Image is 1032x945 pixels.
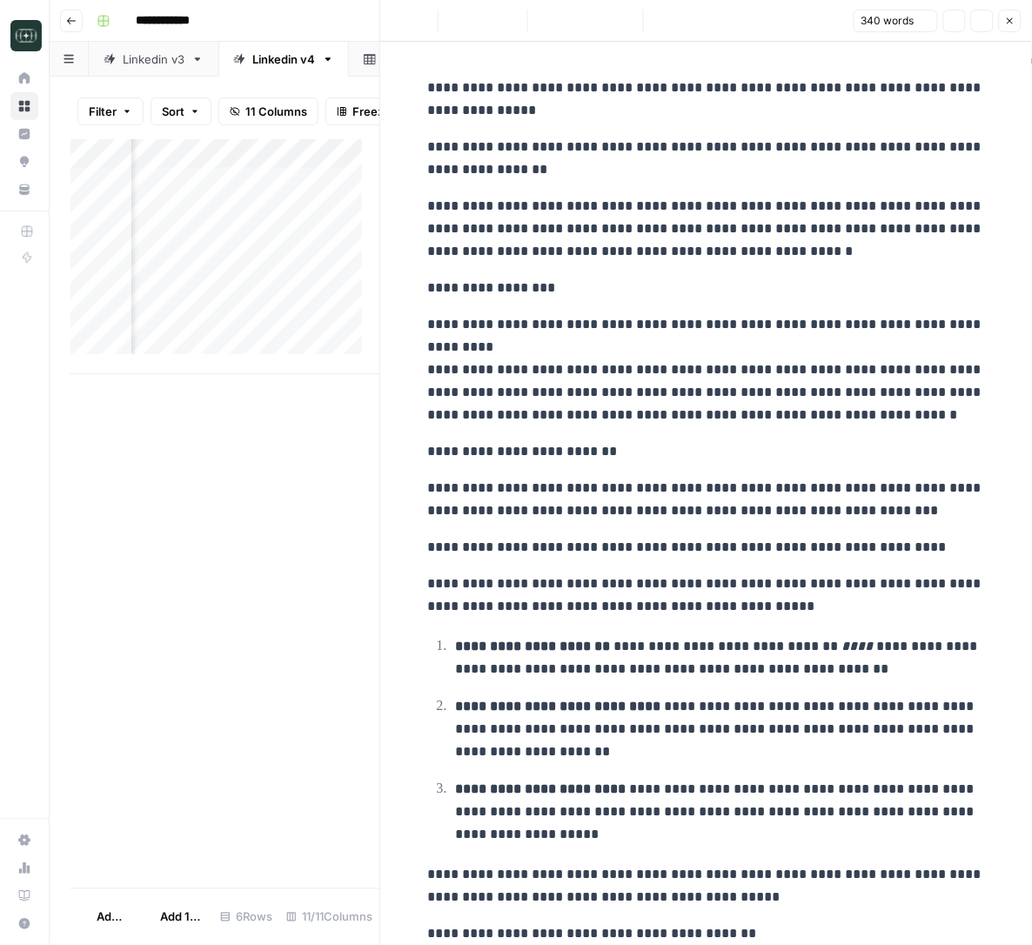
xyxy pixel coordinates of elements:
button: Workspace: Catalyst [10,14,38,57]
a: Usage [10,855,38,882]
span: 11 Columns [245,103,307,120]
span: Filter [89,103,117,120]
button: Sort [151,97,211,125]
span: Sort [162,103,184,120]
a: Linkedin v3 [89,42,218,77]
a: Home [10,64,38,92]
a: Browse [10,92,38,120]
div: 11/11 Columns [279,903,379,931]
a: Articles [349,42,459,77]
button: 340 words [854,10,938,32]
span: Freeze Columns [352,103,442,120]
a: Opportunities [10,148,38,176]
div: Linkedin v4 [252,50,315,68]
button: Add Row [70,903,134,931]
div: 6 Rows [213,903,279,931]
a: Insights [10,120,38,148]
button: Add 10 Rows [134,903,213,931]
a: Settings [10,827,38,855]
span: Add 10 Rows [160,908,203,926]
span: Add Row [97,908,124,926]
a: Linkedin v4 [218,42,349,77]
button: Filter [77,97,144,125]
span: 340 words [861,13,915,29]
a: Learning Hub [10,882,38,910]
img: Catalyst Logo [10,20,42,51]
button: Freeze Columns [325,97,453,125]
div: Linkedin v3 [123,50,184,68]
a: Your Data [10,176,38,204]
button: Help + Support [10,910,38,938]
button: 11 Columns [218,97,318,125]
